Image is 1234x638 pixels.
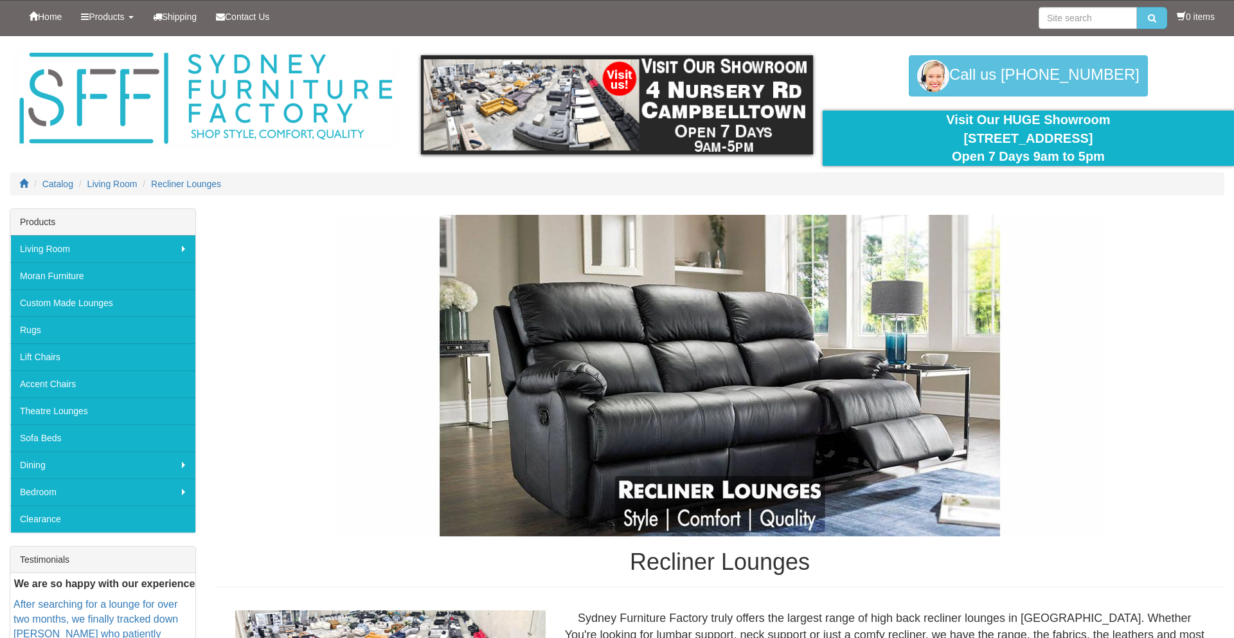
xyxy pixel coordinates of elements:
div: Products [10,209,195,235]
a: Home [19,1,71,33]
span: Contact Us [225,12,269,22]
input: Site search [1039,7,1137,29]
a: Shipping [143,1,207,33]
a: Custom Made Lounges [10,289,195,316]
a: Bedroom [10,479,195,506]
a: Living Room [87,179,138,189]
h1: Recliner Lounges [215,549,1224,575]
a: Clearance [10,506,195,533]
a: Rugs [10,316,195,343]
a: Dining [10,451,195,479]
img: Recliner Lounges [334,215,1105,536]
a: Recliner Lounges [151,179,221,189]
img: showroom.gif [421,55,813,154]
a: Moran Furniture [10,262,195,289]
div: Testimonials [10,547,195,573]
a: Theatre Lounges [10,397,195,424]
a: Products [71,1,143,33]
a: Living Room [10,235,195,262]
b: We are so happy with our experience [14,578,195,589]
a: Catalog [42,179,73,189]
li: 0 items [1177,10,1215,23]
span: Products [89,12,124,22]
span: Home [38,12,62,22]
a: Accent Chairs [10,370,195,397]
a: Lift Chairs [10,343,195,370]
a: Contact Us [206,1,279,33]
img: Sydney Furniture Factory [13,49,398,149]
a: Sofa Beds [10,424,195,451]
div: Visit Our HUGE Showroom [STREET_ADDRESS] Open 7 Days 9am to 5pm [832,111,1224,166]
span: Shipping [162,12,197,22]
